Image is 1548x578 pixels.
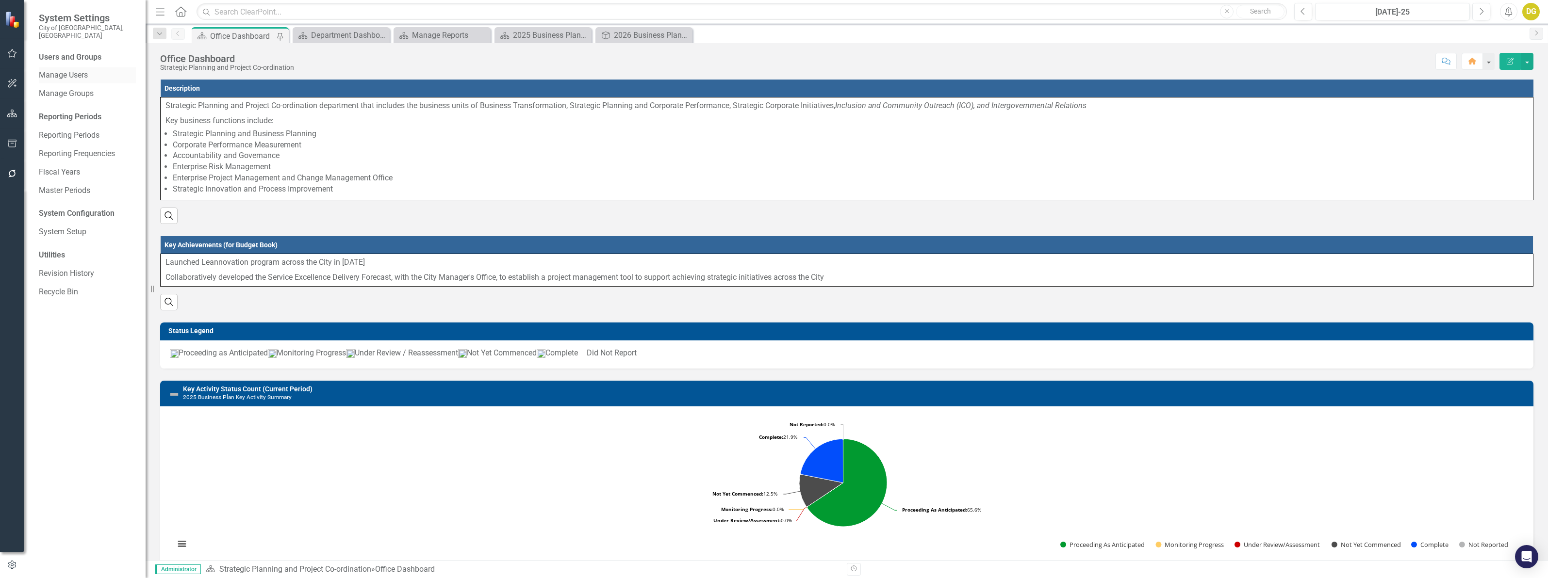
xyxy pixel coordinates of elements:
div: Office Dashboard [375,564,435,574]
a: Manage Groups [39,88,136,99]
input: Search ClearPoint... [197,3,1287,20]
li: Enterprise Risk Management [173,161,1528,173]
li: Strategic Innovation and Process Improvement [173,184,1528,195]
div: Users and Groups [39,52,136,63]
em: Inclusion and Community Outreach (ICO), and Intergovernmental Relations [835,101,1087,110]
a: 2026 Business Plan OKR Summary [598,29,690,41]
div: Reporting Periods [39,112,136,123]
a: System Setup [39,226,136,238]
div: 2026 Business Plan OKR Summary [614,29,690,41]
img: NotYet.png [458,349,467,358]
button: Show Not Reported [1459,540,1508,549]
li: Strategic Planning and Business Planning [173,128,1528,140]
text: Not Reported [1468,540,1508,549]
td: Double-Click to Edit [161,97,1533,200]
small: City of [GEOGRAPHIC_DATA], [GEOGRAPHIC_DATA] [39,24,136,40]
img: Not Defined [168,388,180,400]
text: 21.9% [759,433,797,440]
tspan: Not Reported: [790,421,823,428]
tspan: Monitoring Progress: [721,506,773,513]
li: Accountability and Governance [173,150,1528,161]
div: Department Dashboard [311,29,387,41]
p: Collaboratively developed the Service Excellence Delivery Forecast, with the City Manager's Offic... [165,270,1528,283]
button: Show Complete [1411,540,1449,549]
span: Strategic Planning and Project Co-ordination department that includes the business units of Busin... [165,101,1087,110]
button: Show Not Yet Commenced [1332,540,1400,549]
button: View chart menu, Chart [175,537,189,551]
text: 65.6% [902,506,981,513]
a: Manage Users [39,70,136,81]
span: System Settings [39,12,136,24]
a: Reporting Frequencies [39,148,136,160]
tspan: Not Yet Commenced: [712,490,763,497]
div: Office Dashboard [160,53,294,64]
img: ProceedingGreen.png [170,349,179,358]
div: Chart. Highcharts interactive chart. [170,414,1524,559]
a: 2025 Business Plan Quarterly Dashboard [497,29,589,41]
li: Enterprise Project Management and Change Management Office [173,173,1528,184]
p: Launched Leannovation program across the City in [DATE] [165,257,1528,270]
div: Strategic Planning and Project Co-ordination [160,64,294,71]
td: Double-Click to Edit [161,254,1533,287]
div: Manage Reports [412,29,488,41]
a: Strategic Planning and Project Co-ordination [219,564,371,574]
a: Reporting Periods [39,130,136,141]
p: Proceeding as Anticipated Monitoring Progress Under Review / Reassessment Not Yet Commenced Compl... [170,348,1524,359]
tspan: Complete: [759,433,783,440]
div: » [206,564,840,575]
a: Key Activity Status Count (Current Period) [183,385,313,393]
a: Master Periods [39,185,136,196]
p: Key business functions include: [165,113,1528,127]
img: Complete_icon.png [537,349,545,358]
text: 12.5% [712,490,777,497]
img: ClearPoint Strategy [5,11,22,28]
button: Show Under Review/Assessment [1235,540,1321,549]
path: Not Yet Commenced, 4. [799,474,843,506]
text: 0.0% [721,506,784,513]
text: 0.0% [790,421,835,428]
div: [DATE]-25 [1318,6,1466,18]
div: Utilities [39,250,136,261]
path: Complete, 7. [800,439,843,482]
a: Recycle Bin [39,287,136,298]
div: System Configuration [39,208,136,219]
a: Manage Reports [396,29,488,41]
path: Proceeding As Anticipated, 21. [807,439,887,527]
div: Open Intercom Messenger [1515,545,1538,568]
svg: Interactive chart [170,414,1516,559]
img: Monitoring.png [268,349,277,358]
a: Fiscal Years [39,167,136,178]
a: Department Dashboard [295,29,387,41]
button: DG [1522,3,1540,20]
h3: Status Legend [168,327,1529,335]
button: Search [1236,5,1285,18]
img: UnderReview.png [346,349,355,358]
small: 2025 Business Plan Key Activity Summary [183,394,292,401]
tspan: Proceeding As Anticipated: [902,506,967,513]
div: 2025 Business Plan Quarterly Dashboard [513,29,589,41]
a: Revision History [39,268,136,279]
div: Office Dashboard [210,30,274,42]
text: 0.0% [713,517,792,524]
img: DidNotReport.png [578,351,587,356]
button: Show Proceeding As Anticipated [1060,540,1145,549]
button: Show Monitoring Progress [1155,540,1223,549]
button: [DATE]-25 [1315,3,1470,20]
li: Corporate Performance Measurement [173,140,1528,151]
path: Under Review/Assessment, 0. [807,483,843,507]
tspan: Under Review/Assessment: [713,517,781,524]
span: Administrator [155,564,201,574]
span: Search [1250,7,1271,15]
